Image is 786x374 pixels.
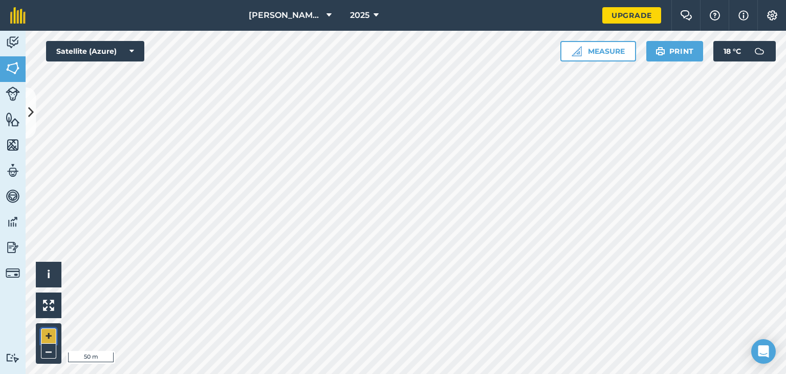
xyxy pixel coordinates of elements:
img: svg+xml;base64,PHN2ZyB4bWxucz0iaHR0cDovL3d3dy53My5vcmcvMjAwMC9zdmciIHdpZHRoPSI1NiIgaGVpZ2h0PSI2MC... [6,112,20,127]
img: svg+xml;base64,PHN2ZyB4bWxucz0iaHR0cDovL3d3dy53My5vcmcvMjAwMC9zdmciIHdpZHRoPSI1NiIgaGVpZ2h0PSI2MC... [6,137,20,153]
img: svg+xml;base64,PD94bWwgdmVyc2lvbj0iMS4wIiBlbmNvZGluZz0idXRmLTgiPz4KPCEtLSBHZW5lcmF0b3I6IEFkb2JlIE... [6,189,20,204]
span: i [47,268,50,281]
img: svg+xml;base64,PD94bWwgdmVyc2lvbj0iMS4wIiBlbmNvZGluZz0idXRmLTgiPz4KPCEtLSBHZW5lcmF0b3I6IEFkb2JlIE... [6,87,20,101]
button: Measure [560,41,636,61]
img: svg+xml;base64,PHN2ZyB4bWxucz0iaHR0cDovL3d3dy53My5vcmcvMjAwMC9zdmciIHdpZHRoPSIxNyIgaGVpZ2h0PSIxNy... [738,9,749,22]
button: – [41,344,56,359]
img: A cog icon [766,10,778,20]
img: svg+xml;base64,PD94bWwgdmVyc2lvbj0iMS4wIiBlbmNvZGluZz0idXRmLTgiPz4KPCEtLSBHZW5lcmF0b3I6IEFkb2JlIE... [6,353,20,363]
img: Ruler icon [572,46,582,56]
img: svg+xml;base64,PD94bWwgdmVyc2lvbj0iMS4wIiBlbmNvZGluZz0idXRmLTgiPz4KPCEtLSBHZW5lcmF0b3I6IEFkb2JlIE... [6,266,20,280]
button: i [36,262,61,287]
img: Four arrows, one pointing top left, one top right, one bottom right and the last bottom left [43,300,54,311]
img: Two speech bubbles overlapping with the left bubble in the forefront [680,10,692,20]
button: Print [646,41,704,61]
button: 18 °C [713,41,776,61]
span: 18 ° C [724,41,741,61]
a: Upgrade [602,7,661,24]
img: A question mark icon [709,10,721,20]
span: [PERSON_NAME] Farm [249,9,322,22]
img: fieldmargin Logo [10,7,26,24]
img: svg+xml;base64,PD94bWwgdmVyc2lvbj0iMS4wIiBlbmNvZGluZz0idXRmLTgiPz4KPCEtLSBHZW5lcmF0b3I6IEFkb2JlIE... [749,41,770,61]
img: svg+xml;base64,PHN2ZyB4bWxucz0iaHR0cDovL3d3dy53My5vcmcvMjAwMC9zdmciIHdpZHRoPSIxOSIgaGVpZ2h0PSIyNC... [656,45,665,57]
img: svg+xml;base64,PD94bWwgdmVyc2lvbj0iMS4wIiBlbmNvZGluZz0idXRmLTgiPz4KPCEtLSBHZW5lcmF0b3I6IEFkb2JlIE... [6,35,20,50]
span: 2025 [350,9,369,22]
button: + [41,328,56,344]
img: svg+xml;base64,PHN2ZyB4bWxucz0iaHR0cDovL3d3dy53My5vcmcvMjAwMC9zdmciIHdpZHRoPSI1NiIgaGVpZ2h0PSI2MC... [6,60,20,76]
div: Open Intercom Messenger [751,339,776,364]
img: svg+xml;base64,PD94bWwgdmVyc2lvbj0iMS4wIiBlbmNvZGluZz0idXRmLTgiPz4KPCEtLSBHZW5lcmF0b3I6IEFkb2JlIE... [6,240,20,255]
img: svg+xml;base64,PD94bWwgdmVyc2lvbj0iMS4wIiBlbmNvZGluZz0idXRmLTgiPz4KPCEtLSBHZW5lcmF0b3I6IEFkb2JlIE... [6,214,20,230]
button: Satellite (Azure) [46,41,144,61]
img: svg+xml;base64,PD94bWwgdmVyc2lvbj0iMS4wIiBlbmNvZGluZz0idXRmLTgiPz4KPCEtLSBHZW5lcmF0b3I6IEFkb2JlIE... [6,163,20,178]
